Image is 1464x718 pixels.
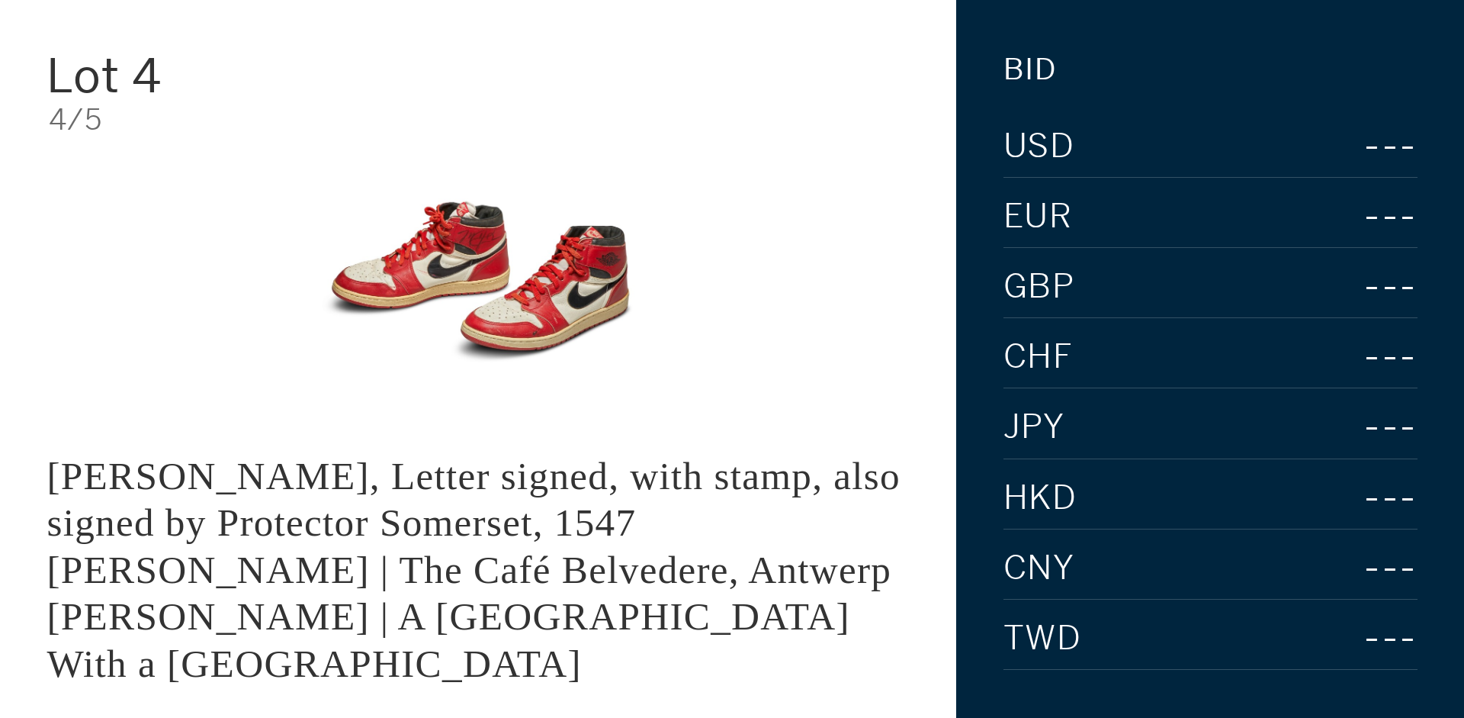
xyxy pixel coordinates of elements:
div: --- [1283,615,1417,662]
span: USD [1003,130,1075,163]
span: EUR [1003,200,1073,233]
div: --- [1304,475,1417,521]
div: --- [1260,404,1417,450]
div: --- [1331,263,1417,310]
img: King Edward VI, Letter signed, with stamp, also signed by Protector Somerset, 1547 LOUIS VAN ENGE... [293,158,663,405]
span: CNY [1003,552,1075,585]
span: TWD [1003,622,1082,655]
span: JPY [1003,411,1065,444]
span: CHF [1003,340,1074,374]
div: --- [1270,123,1417,169]
div: 4/5 [49,105,910,134]
div: [PERSON_NAME], Letter signed, with stamp, also signed by Protector Somerset, 1547 [PERSON_NAME] |... [47,454,901,685]
div: --- [1324,193,1417,240]
span: GBP [1003,270,1075,304]
div: Lot 4 [47,53,334,99]
div: --- [1312,545,1417,591]
span: HKD [1003,481,1077,515]
div: Bid [1003,55,1057,84]
div: --- [1335,333,1417,380]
